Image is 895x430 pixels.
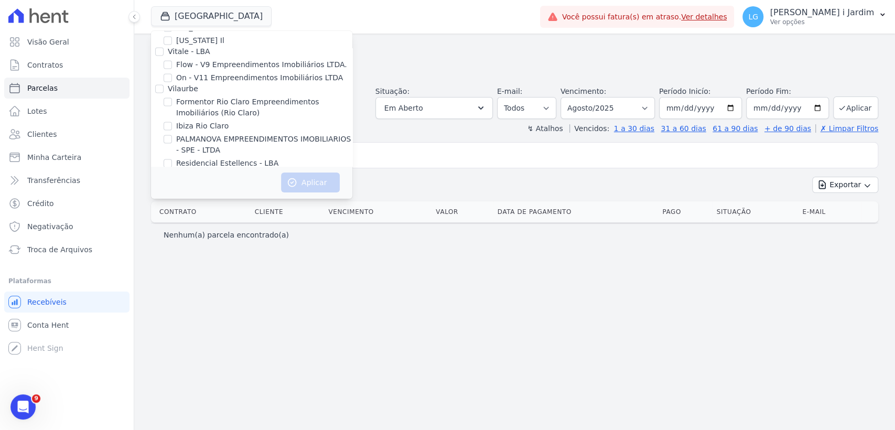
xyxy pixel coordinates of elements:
[614,124,654,133] a: 1 a 30 dias
[27,83,58,93] span: Parcelas
[658,201,712,222] th: Pago
[764,124,811,133] a: + de 90 dias
[746,86,829,97] label: Período Fim:
[562,12,727,23] span: Você possui fatura(s) em atraso.
[770,7,874,18] p: [PERSON_NAME] i Jardim
[4,292,130,313] a: Recebíveis
[712,201,798,222] th: Situação
[27,60,63,70] span: Contratos
[27,152,81,163] span: Minha Carteira
[375,97,493,119] button: Em Aberto
[748,13,758,20] span: LG
[661,124,706,133] a: 31 a 60 dias
[4,170,130,191] a: Transferências
[569,124,609,133] label: Vencidos:
[176,35,224,46] label: [US_STATE] Il
[659,87,710,95] label: Período Inicío:
[27,198,54,209] span: Crédito
[168,47,210,56] label: Vitale - LBA
[4,124,130,145] a: Clientes
[176,72,343,83] label: On - V11 Empreendimentos Imobiliários LTDA
[151,201,251,222] th: Contrato
[168,84,198,93] label: Vilaurbe
[4,147,130,168] a: Minha Carteira
[4,315,130,336] a: Conta Hent
[681,13,727,21] a: Ver detalhes
[27,106,47,116] span: Lotes
[493,201,659,222] th: Data de Pagamento
[176,158,278,169] label: Residencial Estellencs - LBA
[4,239,130,260] a: Troca de Arquivos
[281,173,340,192] button: Aplicar
[432,201,493,222] th: Valor
[770,18,874,26] p: Ver opções
[151,42,878,61] h2: Parcelas
[4,55,130,76] a: Contratos
[151,6,272,26] button: [GEOGRAPHIC_DATA]
[4,31,130,52] a: Visão Geral
[384,102,423,114] span: Em Aberto
[8,275,125,287] div: Plataformas
[798,201,861,222] th: E-mail
[4,78,130,99] a: Parcelas
[27,244,92,255] span: Troca de Arquivos
[324,201,432,222] th: Vencimento
[27,129,57,139] span: Clientes
[734,2,895,31] button: LG [PERSON_NAME] i Jardim Ver opções
[812,177,878,193] button: Exportar
[27,320,69,330] span: Conta Hent
[4,216,130,237] a: Negativação
[497,87,523,95] label: E-mail:
[170,145,874,166] input: Buscar por nome do lote ou do cliente
[176,59,347,70] label: Flow - V9 Empreendimentos Imobiliários LTDA.
[375,87,409,95] label: Situação:
[27,37,69,47] span: Visão Geral
[815,124,878,133] a: ✗ Limpar Filtros
[560,87,606,95] label: Vencimento:
[176,121,229,132] label: Ibiza Rio Claro
[176,134,352,156] label: PALMANOVA EMPREENDIMENTOS IMOBILIARIOS - SPE - LTDA
[251,201,325,222] th: Cliente
[833,96,878,119] button: Aplicar
[27,221,73,232] span: Negativação
[10,394,36,420] iframe: Intercom live chat
[4,193,130,214] a: Crédito
[32,394,40,403] span: 9
[27,175,80,186] span: Transferências
[27,297,67,307] span: Recebíveis
[164,230,289,240] p: Nenhum(a) parcela encontrado(a)
[4,101,130,122] a: Lotes
[527,124,563,133] label: ↯ Atalhos
[713,124,758,133] a: 61 a 90 dias
[176,96,352,119] label: Formentor Rio Claro Empreendimentos Imobiliários (Rio Claro)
